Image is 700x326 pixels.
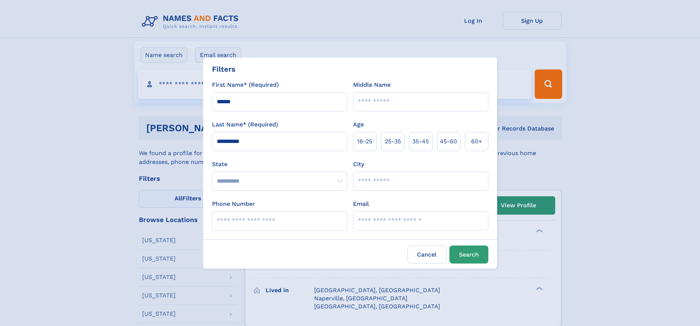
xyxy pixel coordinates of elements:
[212,200,255,208] label: Phone Number
[353,80,391,89] label: Middle Name
[212,64,236,75] div: Filters
[212,120,278,129] label: Last Name* (Required)
[212,160,347,169] label: State
[353,160,364,169] label: City
[440,137,457,146] span: 45‑60
[412,137,429,146] span: 35‑45
[449,246,488,264] button: Search
[353,200,369,208] label: Email
[385,137,401,146] span: 25‑35
[471,137,482,146] span: 60+
[353,120,364,129] label: Age
[357,137,372,146] span: 18‑25
[408,246,446,264] label: Cancel
[212,80,279,89] label: First Name* (Required)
